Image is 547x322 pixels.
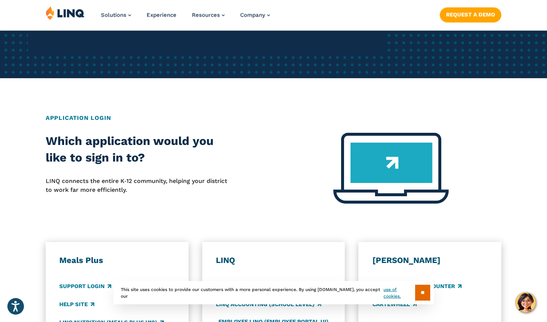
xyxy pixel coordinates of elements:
a: use of cookies. [383,286,415,300]
a: Company [240,12,270,18]
span: Solutions [101,12,126,18]
nav: Primary Navigation [101,6,270,30]
h3: LINQ [216,255,331,266]
img: LINQ | K‑12 Software [46,6,85,20]
h3: Meals Plus [59,255,175,266]
span: Company [240,12,265,18]
button: Hello, have a question? Let’s chat. [515,292,536,313]
a: Request a Demo [440,7,501,22]
h2: Application Login [46,114,501,122]
p: LINQ connects the entire K‑12 community, helping your district to work far more efficiently. [46,177,228,195]
a: Resources [192,12,225,18]
span: Resources [192,12,220,18]
a: Solutions [101,12,131,18]
a: Experience [147,12,176,18]
div: This site uses cookies to provide our customers with a more personal experience. By using [DOMAIN... [113,281,434,304]
h2: Which application would you like to sign in to? [46,133,228,166]
h3: [PERSON_NAME] [372,255,488,266]
nav: Button Navigation [440,6,501,22]
a: Support Login [59,282,111,290]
